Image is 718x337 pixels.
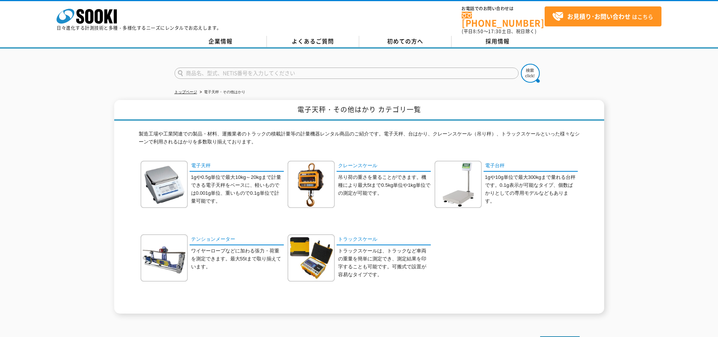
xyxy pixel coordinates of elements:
[175,90,197,94] a: トップページ
[484,161,578,172] a: 電子台秤
[567,12,631,21] strong: お見積り･お問い合わせ
[114,100,604,121] h1: 電子天秤・その他はかり カテゴリ一覧
[452,36,544,47] a: 採用情報
[267,36,359,47] a: よくあるご質問
[338,174,431,197] p: 吊り荷の重さを量ることができます。機種により最大5tまで0.5kg単位や1kg単位での測定が可能です。
[337,161,431,172] a: クレーンスケール
[175,36,267,47] a: 企業情報
[473,28,484,35] span: 8:50
[359,36,452,47] a: 初めての方へ
[462,28,536,35] span: (平日 ～ 土日、祝日除く)
[521,64,540,83] img: btn_search.png
[141,161,188,208] img: 電子天秤
[387,37,423,45] span: 初めての方へ
[462,6,545,11] span: お電話でのお問い合わせは
[139,130,580,150] p: 製造工場や工業関連での製品・材料、運搬業者のトラックの積載計量等の計量機器レンタル商品のご紹介です。電子天秤、台はかり、クレーンスケール（吊り秤）、トラックスケールといった様々なシーンで利用され...
[190,234,284,245] a: テンションメーター
[191,247,284,271] p: ワイヤーロープなどに加わる張力・荷重を測定できます。最大55tまで取り揃えています。
[435,161,482,208] img: 電子台秤
[338,247,431,279] p: トラックスケールは、トラックなど車両の重量を簡単に測定でき、測定結果を印字することも可能です。可搬式で設置が容易なタイプです。
[337,234,431,245] a: トラックスケール
[485,174,578,205] p: 1gや10g単位で最大300kgまで量れる台秤です。0.1g表示が可能なタイプ、個数ばかりとしての専用モデルなどもあります。
[545,6,661,26] a: お見積り･お問い合わせはこちら
[552,11,653,22] span: はこちら
[141,234,188,282] img: テンションメーター
[198,88,245,96] li: 電子天秤・その他はかり
[190,161,284,172] a: 電子天秤
[488,28,502,35] span: 17:30
[462,12,545,27] a: [PHONE_NUMBER]
[175,68,519,79] input: 商品名、型式、NETIS番号を入力してください
[288,234,335,282] img: トラックスケール
[57,26,222,30] p: 日々進化する計測技術と多種・多様化するニーズにレンタルでお応えします。
[191,174,284,205] p: 1gや0.5g単位で最大10kg～20kgまで計量できる電子天秤をベースに、軽いものでは0.001g単位、重いもので0.1g単位で計量可能です。
[288,161,335,208] img: クレーンスケール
